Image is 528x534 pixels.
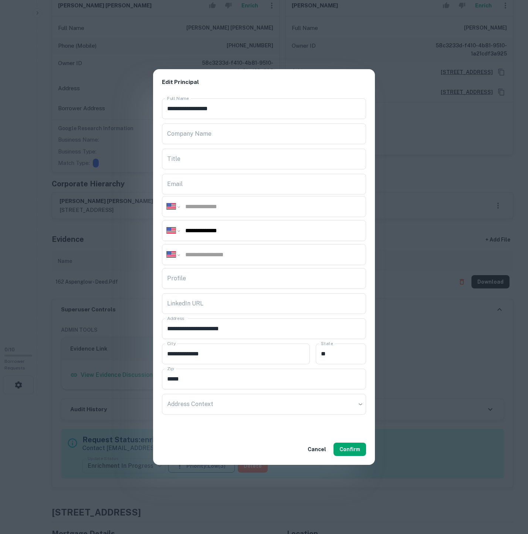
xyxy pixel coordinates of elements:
[167,365,174,372] label: Zip
[162,394,366,415] div: ​
[153,69,375,95] h2: Edit Principal
[334,443,366,456] button: Confirm
[491,475,528,510] iframe: Chat Widget
[321,340,333,347] label: State
[167,315,184,321] label: Address
[305,443,329,456] button: Cancel
[167,95,189,101] label: Full Name
[167,340,176,347] label: City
